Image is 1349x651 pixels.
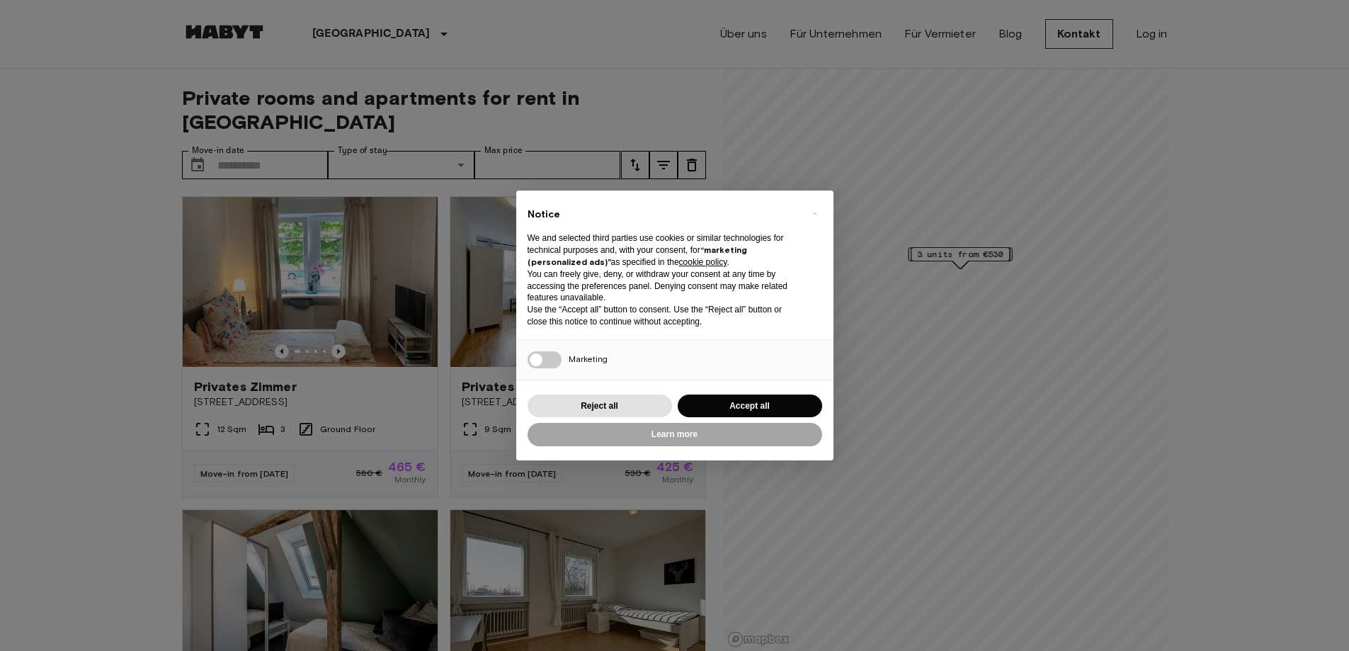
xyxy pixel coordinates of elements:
h2: Notice [528,208,799,222]
span: Marketing [569,353,608,364]
button: Close this notice [804,202,826,225]
a: cookie policy [679,257,727,267]
button: Reject all [528,395,672,418]
span: × [812,205,817,222]
p: We and selected third parties use cookies or similar technologies for technical purposes and, wit... [528,232,799,268]
button: Learn more [528,423,822,446]
strong: “marketing (personalized ads)” [528,244,747,267]
p: Use the “Accept all” button to consent. Use the “Reject all” button or close this notice to conti... [528,304,799,328]
p: You can freely give, deny, or withdraw your consent at any time by accessing the preferences pane... [528,268,799,304]
button: Accept all [678,395,822,418]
